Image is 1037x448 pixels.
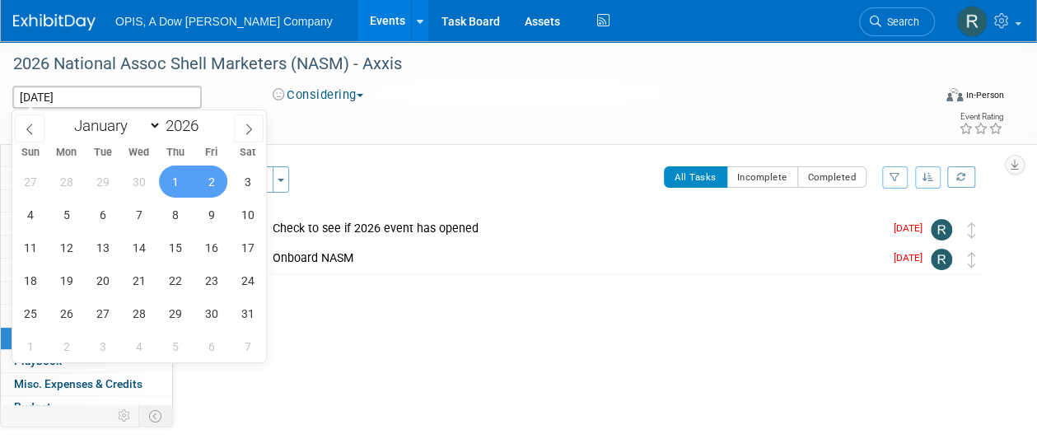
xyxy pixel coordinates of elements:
[797,166,867,188] button: Completed
[264,244,884,272] div: Onboard NASM
[664,166,727,188] button: All Tasks
[159,231,191,264] span: October 15, 2026
[123,166,155,198] span: September 30, 2026
[159,166,191,198] span: October 1, 2026
[231,330,264,362] span: November 7, 2026
[267,86,370,104] button: Considering
[14,377,142,390] span: Misc. Expenses & Credits
[14,198,46,231] span: October 4, 2026
[965,89,1004,101] div: In-Person
[14,400,51,413] span: Budget
[123,330,155,362] span: November 4, 2026
[159,297,191,329] span: October 29, 2026
[123,264,155,296] span: October 21, 2026
[968,252,976,268] i: Move task
[931,219,952,240] img: Renee Ortner
[959,113,1003,121] div: Event Rating
[67,115,161,136] select: Month
[956,6,988,37] img: Renee Ortner
[947,166,975,188] a: Refresh
[85,147,121,158] span: Tue
[264,214,884,242] div: Check to see if 2026 event has opened
[1,144,172,166] a: Event Information
[12,147,49,158] span: Sun
[86,330,119,362] span: November 3, 2026
[50,198,82,231] span: October 5, 2026
[231,264,264,296] span: October 24, 2026
[86,264,119,296] span: October 20, 2026
[1,236,172,258] a: Asset Reservations
[1,167,172,189] a: Booth
[231,231,264,264] span: October 17, 2026
[881,16,919,28] span: Search
[13,14,96,30] img: ExhibitDay
[14,264,46,296] span: October 18, 2026
[159,264,191,296] span: October 22, 2026
[123,297,155,329] span: October 28, 2026
[195,231,227,264] span: October 16, 2026
[1,305,172,327] a: Sponsorships
[123,231,155,264] span: October 14, 2026
[14,297,46,329] span: October 25, 2026
[1,259,172,281] a: Giveaways
[931,249,952,270] img: Renee Ortner
[86,297,119,329] span: October 27, 2026
[115,15,333,28] span: OPIS, A Dow [PERSON_NAME] Company
[231,198,264,231] span: October 10, 2026
[159,198,191,231] span: October 8, 2026
[121,147,157,158] span: Wed
[968,222,976,238] i: Move task
[894,252,931,264] span: [DATE]
[231,297,264,329] span: October 31, 2026
[726,166,798,188] button: Incomplete
[50,297,82,329] span: October 26, 2026
[50,330,82,362] span: November 2, 2026
[894,222,931,234] span: [DATE]
[50,166,82,198] span: September 28, 2026
[14,231,46,264] span: October 11, 2026
[49,147,85,158] span: Mon
[1,328,172,350] a: Tasks0%
[14,330,46,362] span: November 1, 2026
[1,212,172,235] a: Travel Reservations
[195,330,227,362] span: November 6, 2026
[123,198,155,231] span: October 7, 2026
[230,147,266,158] span: Sat
[86,166,119,198] span: September 29, 2026
[195,264,227,296] span: October 23, 2026
[194,147,230,158] span: Fri
[157,147,194,158] span: Thu
[195,297,227,329] span: October 30, 2026
[50,264,82,296] span: October 19, 2026
[50,231,82,264] span: October 12, 2026
[195,166,227,198] span: October 2, 2026
[7,49,919,79] div: 2026 National Assoc Shell Marketers (NASM) - Axxis
[12,86,202,109] input: Event Start Date - End Date
[139,405,173,427] td: Toggle Event Tabs
[110,405,139,427] td: Personalize Event Tab Strip
[1,350,172,372] a: Playbook
[1,282,172,304] a: Shipments
[159,330,191,362] span: November 5, 2026
[86,198,119,231] span: October 6, 2026
[86,231,119,264] span: October 13, 2026
[1,396,172,418] a: Budget
[195,198,227,231] span: October 9, 2026
[231,166,264,198] span: October 3, 2026
[859,7,935,36] a: Search
[161,116,211,135] input: Year
[859,86,1004,110] div: Event Format
[1,373,172,395] a: Misc. Expenses & Credits
[14,166,46,198] span: September 27, 2026
[1,190,172,212] a: Staff
[946,88,963,101] img: Format-Inperson.png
